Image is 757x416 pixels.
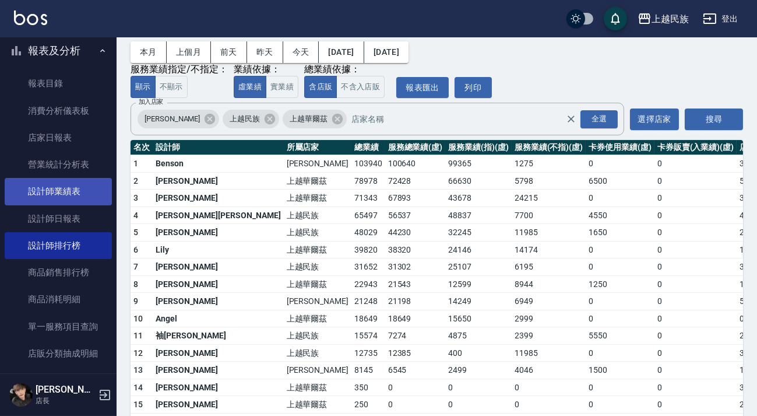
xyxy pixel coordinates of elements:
[385,207,446,224] td: 56537
[153,344,284,362] td: [PERSON_NAME]
[445,224,512,242] td: 32245
[133,176,138,186] span: 2
[654,241,737,258] td: 0
[5,340,112,367] a: 店販分類抽成明細
[284,172,351,190] td: 上越華爾茲
[385,327,446,345] td: 7274
[385,293,446,310] td: 21198
[586,190,654,207] td: 0
[586,172,654,190] td: 6500
[138,110,219,128] div: [PERSON_NAME]
[654,207,737,224] td: 0
[512,310,586,327] td: 2999
[445,362,512,379] td: 2499
[654,172,737,190] td: 0
[654,293,737,310] td: 0
[5,36,112,66] button: 報表及分析
[234,76,266,99] button: 虛業績
[586,241,654,258] td: 0
[284,293,351,310] td: [PERSON_NAME]
[133,331,143,340] span: 11
[153,327,284,345] td: 袖[PERSON_NAME]
[512,327,586,345] td: 2399
[284,379,351,396] td: 上越華爾茲
[586,327,654,345] td: 5550
[167,41,211,63] button: 上個月
[351,327,385,345] td: 15574
[348,109,586,130] input: 店家名稱
[385,344,446,362] td: 12385
[131,41,167,63] button: 本月
[654,344,737,362] td: 0
[138,113,207,125] span: [PERSON_NAME]
[351,379,385,396] td: 350
[5,205,112,232] a: 設計師日報表
[385,362,446,379] td: 6545
[586,275,654,293] td: 1250
[133,279,138,289] span: 8
[139,97,163,106] label: 加入店家
[396,77,449,99] a: 報表匯出
[512,396,586,414] td: 0
[512,362,586,379] td: 4046
[351,258,385,276] td: 31652
[234,64,298,76] div: 業績依據：
[698,8,743,30] button: 登出
[445,190,512,207] td: 43678
[512,258,586,276] td: 6195
[36,396,95,406] p: 店長
[153,379,284,396] td: [PERSON_NAME]
[133,159,138,168] span: 1
[5,232,112,259] a: 設計師排行榜
[284,224,351,242] td: 上越民族
[284,241,351,258] td: 上越華爾茲
[284,275,351,293] td: 上越華爾茲
[385,275,446,293] td: 21543
[512,275,586,293] td: 8944
[445,207,512,224] td: 48837
[445,293,512,310] td: 14249
[351,310,385,327] td: 18649
[586,310,654,327] td: 0
[586,207,654,224] td: 4550
[633,7,693,31] button: 上越民族
[586,140,654,155] th: 卡券使用業績(虛)
[283,41,319,63] button: 今天
[351,344,385,362] td: 12735
[654,155,737,173] td: 0
[351,155,385,173] td: 103940
[5,313,112,340] a: 單一服務項目查詢
[654,224,737,242] td: 0
[445,155,512,173] td: 99365
[153,362,284,379] td: [PERSON_NAME]
[153,172,284,190] td: [PERSON_NAME]
[385,310,446,327] td: 18649
[153,310,284,327] td: Angel
[654,362,737,379] td: 0
[654,327,737,345] td: 0
[5,97,112,124] a: 消費分析儀表板
[385,140,446,155] th: 服務總業績(虛)
[512,224,586,242] td: 11985
[133,314,143,323] span: 10
[131,140,153,155] th: 名次
[586,362,654,379] td: 1500
[5,178,112,205] a: 設計師業績表
[512,140,586,155] th: 服務業績(不指)(虛)
[283,113,335,125] span: 上越華爾茲
[5,70,112,97] a: 報表目錄
[351,241,385,258] td: 39820
[284,190,351,207] td: 上越華爾茲
[455,77,492,99] button: 列印
[580,110,618,128] div: 全選
[385,241,446,258] td: 38320
[133,400,143,409] span: 15
[445,258,512,276] td: 25107
[512,190,586,207] td: 24215
[351,293,385,310] td: 21248
[131,64,228,76] div: 服務業績指定/不指定：
[5,286,112,313] a: 商品消耗明細
[131,76,156,99] button: 顯示
[445,172,512,190] td: 66630
[153,275,284,293] td: [PERSON_NAME]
